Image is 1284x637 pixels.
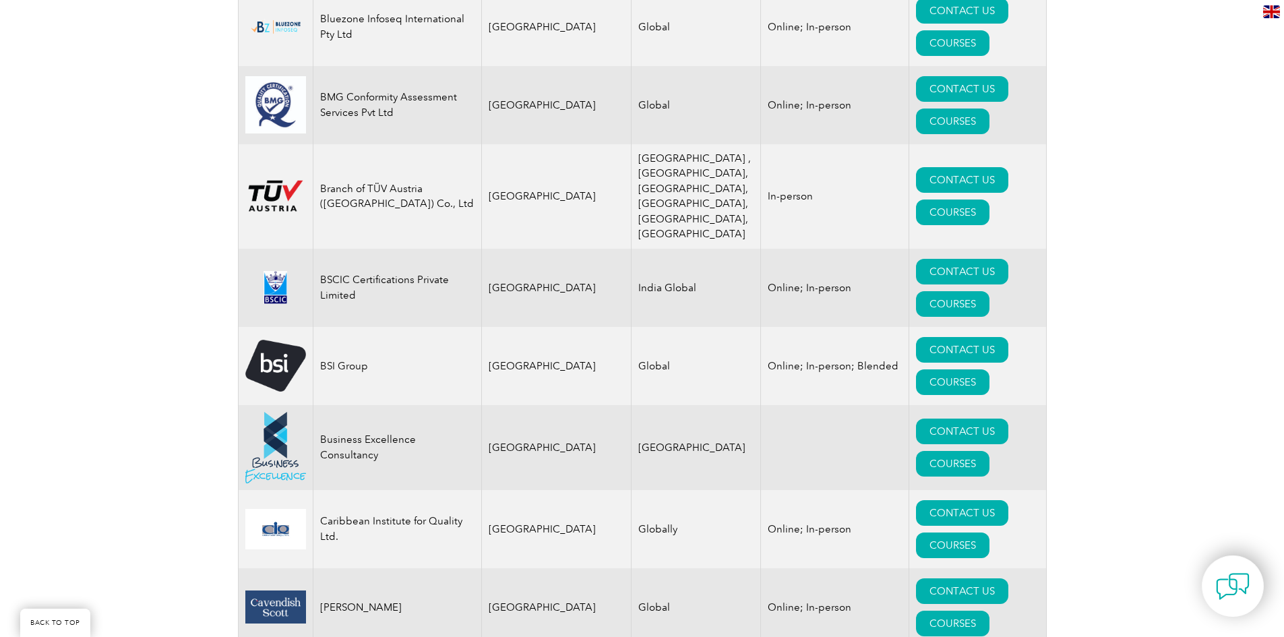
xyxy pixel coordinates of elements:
[481,249,632,327] td: [GEOGRAPHIC_DATA]
[245,76,306,133] img: 6d429293-486f-eb11-a812-002248153038-logo.jpg
[761,490,909,568] td: Online; In-person
[916,369,989,395] a: COURSES
[761,66,909,144] td: Online; In-person
[1216,570,1250,603] img: contact-chat.png
[916,76,1008,102] a: CONTACT US
[313,490,481,568] td: Caribbean Institute for Quality Ltd.
[481,490,632,568] td: [GEOGRAPHIC_DATA]
[916,167,1008,193] a: CONTACT US
[632,327,761,405] td: Global
[916,533,989,558] a: COURSES
[481,327,632,405] td: [GEOGRAPHIC_DATA]
[245,590,306,624] img: 58800226-346f-eb11-a812-00224815377e-logo.png
[313,66,481,144] td: BMG Conformity Assessment Services Pvt Ltd
[632,249,761,327] td: India Global
[916,291,989,317] a: COURSES
[313,405,481,490] td: Business Excellence Consultancy
[632,405,761,490] td: [GEOGRAPHIC_DATA]
[313,249,481,327] td: BSCIC Certifications Private Limited
[916,109,989,134] a: COURSES
[916,500,1008,526] a: CONTACT US
[313,327,481,405] td: BSI Group
[761,249,909,327] td: Online; In-person
[245,412,306,483] img: 48df379e-2966-eb11-a812-00224814860b-logo.png
[916,578,1008,604] a: CONTACT US
[761,327,909,405] td: Online; In-person; Blended
[916,611,989,636] a: COURSES
[481,66,632,144] td: [GEOGRAPHIC_DATA]
[1263,5,1280,18] img: en
[916,200,989,225] a: COURSES
[916,259,1008,284] a: CONTACT US
[20,609,90,637] a: BACK TO TOP
[245,17,306,37] img: bf5d7865-000f-ed11-b83d-00224814fd52-logo.png
[916,419,1008,444] a: CONTACT US
[245,340,306,392] img: 5f72c78c-dabc-ea11-a814-000d3a79823d-logo.png
[916,451,989,477] a: COURSES
[632,144,761,249] td: [GEOGRAPHIC_DATA] ,[GEOGRAPHIC_DATA], [GEOGRAPHIC_DATA], [GEOGRAPHIC_DATA], [GEOGRAPHIC_DATA], [G...
[481,405,632,490] td: [GEOGRAPHIC_DATA]
[916,30,989,56] a: COURSES
[481,144,632,249] td: [GEOGRAPHIC_DATA]
[313,144,481,249] td: Branch of TÜV Austria ([GEOGRAPHIC_DATA]) Co., Ltd
[916,337,1008,363] a: CONTACT US
[245,179,306,213] img: ad2ea39e-148b-ed11-81ac-0022481565fd-logo.png
[632,490,761,568] td: Globally
[632,66,761,144] td: Global
[761,144,909,249] td: In-person
[245,271,306,304] img: d624547b-a6e0-e911-a812-000d3a795b83-logo.png
[245,509,306,549] img: d6ccebca-6c76-ed11-81ab-0022481565fd-logo.jpg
